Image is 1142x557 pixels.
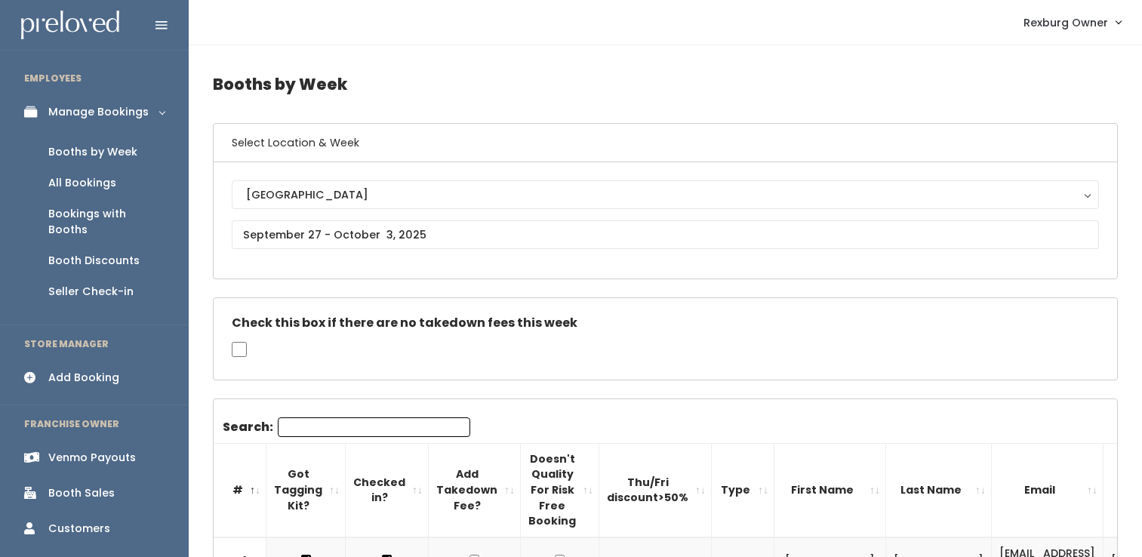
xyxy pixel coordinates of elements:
[232,220,1099,249] input: September 27 - October 3, 2025
[48,253,140,269] div: Booth Discounts
[1023,14,1108,31] span: Rexburg Owner
[214,443,266,537] th: #: activate to sort column descending
[214,124,1117,162] h6: Select Location & Week
[266,443,346,537] th: Got Tagging Kit?: activate to sort column ascending
[48,175,116,191] div: All Bookings
[48,485,115,501] div: Booth Sales
[48,144,137,160] div: Booths by Week
[521,443,599,537] th: Doesn't Quality For Risk Free Booking : activate to sort column ascending
[48,104,149,120] div: Manage Bookings
[886,443,992,537] th: Last Name: activate to sort column ascending
[48,450,136,466] div: Venmo Payouts
[48,206,165,238] div: Bookings with Booths
[712,443,774,537] th: Type: activate to sort column ascending
[232,180,1099,209] button: [GEOGRAPHIC_DATA]
[992,443,1104,537] th: Email: activate to sort column ascending
[223,417,470,437] label: Search:
[21,11,119,40] img: preloved logo
[213,63,1118,105] h4: Booths by Week
[48,370,119,386] div: Add Booking
[429,443,521,537] th: Add Takedown Fee?: activate to sort column ascending
[1008,6,1136,38] a: Rexburg Owner
[774,443,886,537] th: First Name: activate to sort column ascending
[346,443,429,537] th: Checked in?: activate to sort column ascending
[246,186,1085,203] div: [GEOGRAPHIC_DATA]
[599,443,712,537] th: Thu/Fri discount&gt;50%: activate to sort column ascending
[48,284,134,300] div: Seller Check-in
[232,316,1099,330] h5: Check this box if there are no takedown fees this week
[278,417,470,437] input: Search:
[48,521,110,537] div: Customers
